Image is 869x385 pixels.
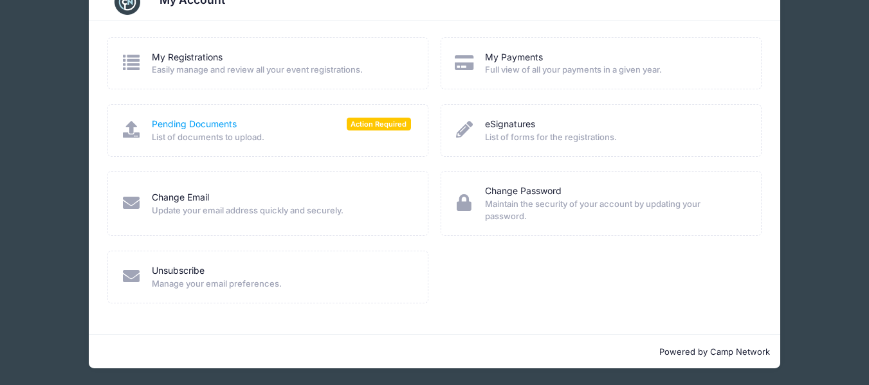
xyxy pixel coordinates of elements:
[485,51,543,64] a: My Payments
[152,51,223,64] a: My Registrations
[152,131,411,144] span: List of documents to upload.
[152,118,237,131] a: Pending Documents
[347,118,411,130] span: Action Required
[152,204,411,217] span: Update your email address quickly and securely.
[152,191,209,204] a: Change Email
[485,184,562,198] a: Change Password
[485,64,744,76] span: Full view of all your payments in a given year.
[152,64,411,76] span: Easily manage and review all your event registrations.
[485,131,744,144] span: List of forms for the registrations.
[99,346,770,359] p: Powered by Camp Network
[152,278,411,291] span: Manage your email preferences.
[152,264,205,278] a: Unsubscribe
[485,118,535,131] a: eSignatures
[485,198,744,223] span: Maintain the security of your account by updating your password.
